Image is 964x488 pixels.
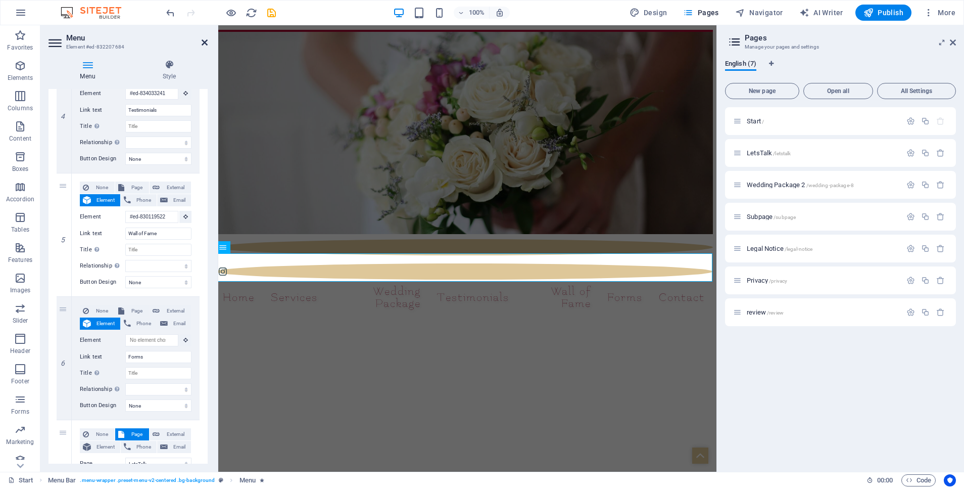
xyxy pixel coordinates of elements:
[94,194,117,206] span: Element
[747,149,791,157] span: Click to open page
[936,181,945,189] div: Remove
[936,149,945,157] div: Remove
[58,7,134,19] img: Editor Logo
[921,244,930,253] div: Duplicate
[163,428,188,440] span: External
[131,60,208,81] h4: Style
[245,7,257,19] button: reload
[80,244,125,256] label: Title
[877,83,956,99] button: All Settings
[80,458,125,470] label: Page
[260,477,264,483] i: Element contains an animation
[906,474,931,486] span: Code
[80,367,125,379] label: Title
[80,351,125,363] label: Link text
[80,153,125,165] label: Button Design
[744,182,901,188] div: Wedding Package 2/wedding-package-8
[80,228,125,240] label: Link text
[744,277,901,284] div: Privacy/privacy
[121,441,157,453] button: Phone
[134,441,154,453] span: Phone
[747,308,784,316] span: Click to open page
[164,7,176,19] button: undo
[125,228,191,240] input: Link text...
[12,165,29,173] p: Boxes
[127,428,146,440] span: Page
[171,441,188,453] span: Email
[625,5,671,21] div: Design (Ctrl+Alt+Y)
[469,7,485,19] h6: 100%
[219,477,223,483] i: This element is a customizable preset
[115,428,149,440] button: Page
[150,428,191,440] button: External
[730,88,795,94] span: New page
[882,88,951,94] span: All Settings
[80,182,115,194] button: None
[747,245,812,252] span: Click to open page
[866,474,893,486] h6: Session time
[725,83,799,99] button: New page
[936,117,945,125] div: The startpage cannot be deleted
[747,213,796,220] span: Click to open page
[454,7,490,19] button: 100%
[48,474,264,486] nav: breadcrumb
[80,441,120,453] button: Element
[731,5,787,21] button: Navigator
[936,276,945,285] div: Remove
[725,60,956,79] div: Language Tabs
[171,194,188,206] span: Email
[8,256,32,264] p: Features
[630,8,667,18] span: Design
[163,182,188,194] span: External
[134,194,154,206] span: Phone
[924,8,955,18] span: More
[774,214,796,220] span: /subpage
[906,276,915,285] div: Settings
[906,181,915,189] div: Settings
[56,112,70,120] em: 4
[944,474,956,486] button: Usercentrics
[80,383,125,395] label: Relationship
[80,474,215,486] span: . menu-wrapper .preset-menu-v2-centered .bg-background
[863,8,903,18] span: Publish
[125,334,178,346] input: No element chosen
[744,245,901,252] div: Legal Notice/legal-notice
[56,236,70,244] em: 5
[795,5,847,21] button: AI Writer
[125,104,191,116] input: Link text...
[125,87,178,100] input: No element chosen
[125,211,178,223] input: No element chosen
[13,317,28,325] p: Slider
[921,117,930,125] div: Duplicate
[921,308,930,317] div: Duplicate
[884,476,886,484] span: :
[921,212,930,221] div: Duplicate
[80,137,125,149] label: Relationship
[725,58,756,72] span: English (7)
[157,194,191,206] button: Email
[901,474,936,486] button: Code
[906,244,915,253] div: Settings
[906,117,915,125] div: Settings
[125,120,191,132] input: Title
[744,309,901,316] div: review/review
[936,244,945,253] div: Remove
[80,428,115,440] button: None
[94,441,117,453] span: Element
[9,135,31,143] p: Content
[906,212,915,221] div: Settings
[936,212,945,221] div: Remove
[266,7,277,19] i: Save (Ctrl+S)
[744,213,901,220] div: Subpage/subpage
[11,377,29,385] p: Footer
[80,120,125,132] label: Title
[10,347,30,355] p: Header
[679,5,722,21] button: Pages
[80,318,120,330] button: Element
[683,8,718,18] span: Pages
[769,278,787,284] span: /privacy
[121,194,157,206] button: Phone
[11,408,29,416] p: Forms
[8,474,33,486] a: Click to cancel selection. Double-click to open Pages
[157,318,191,330] button: Email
